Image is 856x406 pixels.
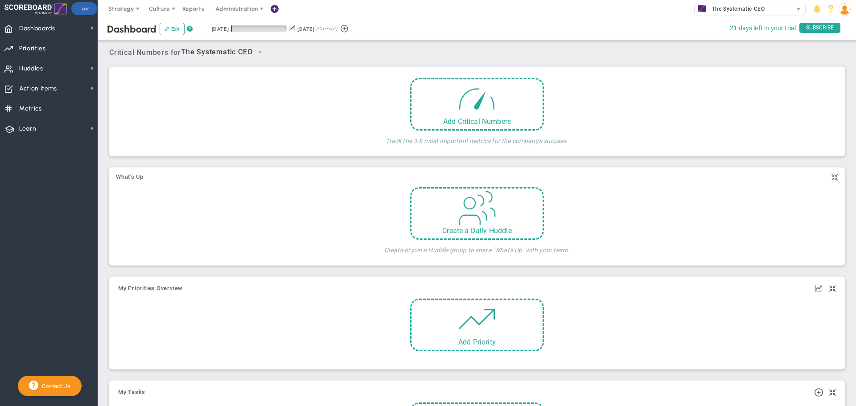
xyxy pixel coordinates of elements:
[109,45,270,61] span: Critical Numbers for
[252,45,267,60] span: select
[19,79,57,98] span: Action Items
[231,25,287,32] div: Period Progress: 2% Day 2 of 90 with 88 remaining.
[108,5,134,12] span: Strategy
[730,23,798,34] span: 21 days left in your trial.
[412,226,543,235] div: Create a Daily Huddle
[215,5,258,12] span: Administration
[19,119,36,138] span: Learn
[839,3,851,15] img: 209009.Person.photo
[118,285,183,292] button: My Priorities Overview
[116,174,144,180] span: What's Up
[149,5,170,12] span: Culture
[412,338,543,346] div: Add Priority
[384,240,570,254] h4: Create or join a Huddle group to share "What's Up" with your team.
[19,39,46,58] span: Priorities
[799,23,840,33] span: SUBSCRIBE
[297,25,314,33] div: [DATE]
[316,25,337,33] span: (Current)
[696,3,708,14] img: 33480.Company.photo
[386,131,568,145] h4: Track the 3-5 most important metrics for the company's success.
[708,3,765,15] span: The Systematic CEO
[118,389,145,396] a: My Tasks
[38,383,70,390] span: Contact Us
[19,59,43,78] span: Huddles
[792,3,805,16] span: select
[181,47,252,58] span: The Systematic CEO
[19,99,42,118] span: Metrics
[160,23,185,35] button: Edit
[412,117,543,126] div: Add Critical Numbers
[107,23,156,35] span: Dashboard
[19,19,55,38] span: Dashboards
[212,25,229,33] div: [DATE]
[118,389,145,395] span: My Tasks
[116,174,144,181] button: What's Up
